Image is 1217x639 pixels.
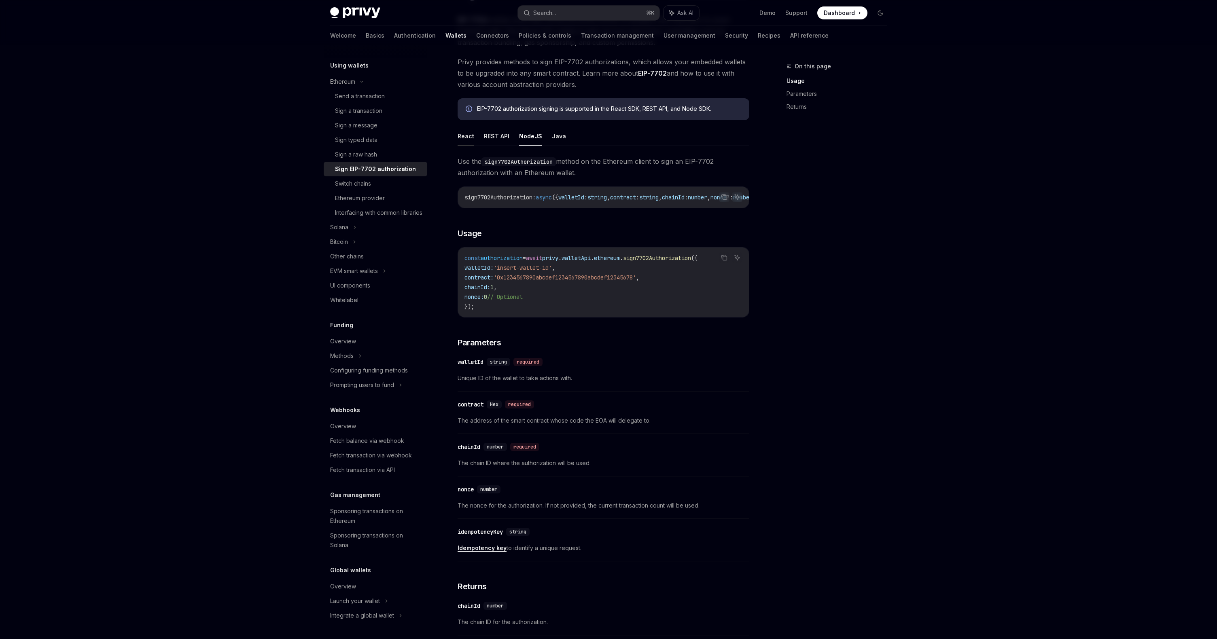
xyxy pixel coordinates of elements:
[787,100,893,113] a: Returns
[330,421,356,431] div: Overview
[330,336,356,346] div: Overview
[330,490,380,500] h5: Gas management
[335,91,385,101] div: Send a transaction
[732,192,742,202] button: Ask AI
[477,105,741,114] div: EIP-7702 authorization signing is supported in the React SDK, REST API, and Node SDK.
[587,194,607,201] span: string
[759,9,776,17] a: Demo
[476,26,509,45] a: Connectors
[324,293,427,307] a: Whitelabel
[677,9,693,17] span: Ask AI
[562,254,591,262] span: walletApi
[636,194,639,201] span: :
[494,284,497,291] span: ,
[725,26,748,45] a: Security
[481,157,556,166] code: sign7702Authorization
[324,504,427,528] a: Sponsoring transactions on Ethereum
[330,61,369,70] h5: Using wallets
[330,405,360,415] h5: Webhooks
[584,194,587,201] span: :
[458,581,487,592] span: Returns
[458,458,749,468] span: The chain ID where the authorization will be used.
[464,264,494,271] span: walletId:
[335,121,377,130] div: Sign a message
[458,337,501,348] span: Parameters
[523,254,526,262] span: =
[480,486,497,493] span: number
[490,359,507,365] span: string
[335,164,416,174] div: Sign EIP-7702 authorization
[458,228,482,239] span: Usage
[620,254,623,262] span: .
[324,448,427,463] a: Fetch transaction via webhook
[458,400,483,408] div: contract
[324,205,427,220] a: Interfacing with common libraries
[659,194,662,201] span: ,
[330,26,356,45] a: Welcome
[662,194,685,201] span: chainId
[335,208,422,218] div: Interfacing with common libraries
[324,528,427,552] a: Sponsoring transactions on Solana
[487,293,523,300] span: // Optional
[466,106,474,114] svg: Info
[558,254,562,262] span: .
[510,443,539,451] div: required
[594,254,620,262] span: ethereum
[330,506,422,526] div: Sponsoring transactions on Ethereum
[330,436,404,446] div: Fetch balance via webhook
[685,194,688,201] span: :
[330,7,380,19] img: dark logo
[335,106,382,116] div: Sign a transaction
[509,529,526,535] span: string
[324,133,427,147] a: Sign typed data
[330,252,364,261] div: Other chains
[664,26,715,45] a: User management
[536,194,552,201] span: async
[519,127,542,146] button: NodeJS
[790,26,829,45] a: API reference
[324,278,427,293] a: UI components
[795,61,831,71] span: On this page
[330,222,348,232] div: Solana
[533,8,556,18] div: Search...
[458,358,483,366] div: walletId
[787,74,893,87] a: Usage
[464,293,484,300] span: nonce:
[330,266,378,276] div: EVM smart wallets
[458,373,749,383] span: Unique ID of the wallet to take actions with.
[324,104,427,118] a: Sign a transaction
[874,6,887,19] button: Toggle dark mode
[785,9,808,17] a: Support
[335,179,371,188] div: Switch chains
[324,434,427,448] a: Fetch balance via webhook
[532,194,536,201] span: :
[394,26,436,45] a: Authentication
[335,150,377,159] div: Sign a raw hash
[691,254,698,262] span: ({
[494,274,636,281] span: '0x1234567890abcdef1234567890abcdef12345678'
[366,26,384,45] a: Basics
[335,135,377,145] div: Sign typed data
[324,249,427,264] a: Other chains
[513,358,543,366] div: required
[458,544,507,552] a: Idempotency key
[458,127,474,146] button: React
[324,162,427,176] a: Sign EIP-7702 authorization
[732,252,742,263] button: Ask AI
[464,284,490,291] span: chainId:
[518,6,659,20] button: Search...⌘K
[484,127,509,146] button: REST API
[552,264,555,271] span: ,
[330,366,408,375] div: Configuring funding methods
[464,303,474,310] span: });
[324,118,427,133] a: Sign a message
[464,194,532,201] span: sign7702Authorization
[581,26,654,45] a: Transaction management
[490,284,494,291] span: 1
[330,77,355,87] div: Ethereum
[330,565,371,575] h5: Global wallets
[324,419,427,434] a: Overview
[458,501,749,510] span: The nonce for the authorization. If not provided, the current transaction count will be used.
[458,617,749,627] span: The chain ID for the authorization.
[487,444,504,450] span: number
